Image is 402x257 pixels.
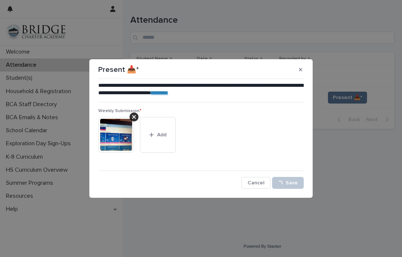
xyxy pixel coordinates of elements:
span: Weekly Submission [98,109,141,113]
button: Cancel [241,177,271,189]
span: Add [157,132,166,137]
span: Cancel [248,180,264,185]
span: Save [285,180,298,185]
button: Save [272,177,304,189]
button: Add [140,117,176,153]
p: Present 📥* [98,65,139,74]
